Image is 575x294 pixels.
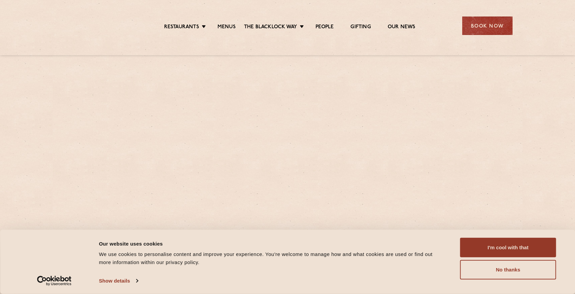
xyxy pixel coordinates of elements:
[99,250,445,266] div: We use cookies to personalise content and improve your experience. You're welcome to manage how a...
[25,276,84,286] a: Usercentrics Cookiebot - opens in a new window
[316,24,334,31] a: People
[99,240,445,248] div: Our website uses cookies
[99,276,138,286] a: Show details
[462,16,513,35] div: Book Now
[63,6,121,45] img: svg%3E
[164,24,199,31] a: Restaurants
[218,24,236,31] a: Menus
[244,24,297,31] a: The Blacklock Way
[460,238,556,257] button: I'm cool with that
[460,260,556,280] button: No thanks
[350,24,371,31] a: Gifting
[388,24,416,31] a: Our News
